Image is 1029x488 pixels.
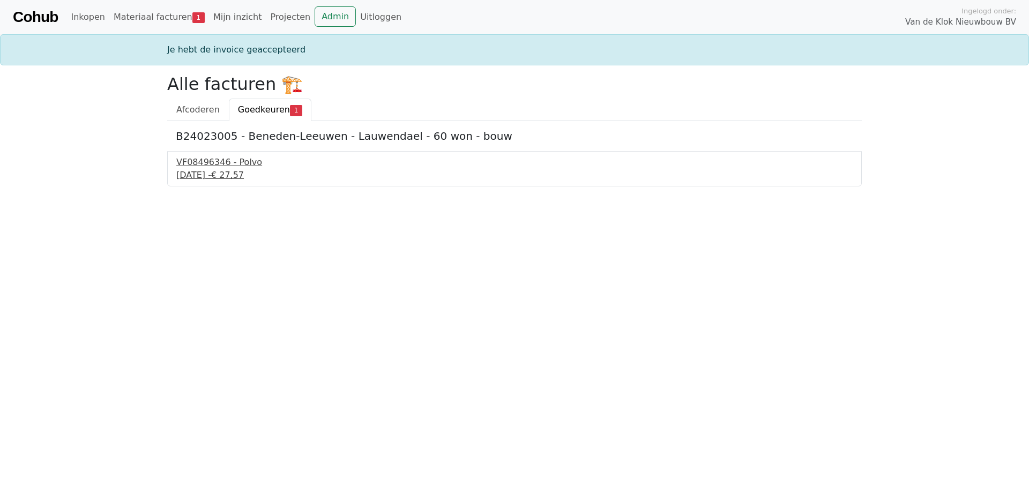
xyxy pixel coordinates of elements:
div: VF08496346 - Polvo [176,156,853,169]
a: Materiaal facturen1 [109,6,209,28]
span: Ingelogd onder: [961,6,1016,16]
a: Goedkeuren1 [229,99,311,121]
a: Inkopen [66,6,109,28]
span: 1 [290,105,302,116]
a: Projecten [266,6,315,28]
a: Mijn inzicht [209,6,266,28]
div: [DATE] - [176,169,853,182]
a: Admin [315,6,356,27]
span: Goedkeuren [238,104,290,115]
span: € 27,57 [211,170,244,180]
span: Afcoderen [176,104,220,115]
span: 1 [192,12,205,23]
h2: Alle facturen 🏗️ [167,74,862,94]
a: Cohub [13,4,58,30]
a: Uitloggen [356,6,406,28]
span: Van de Klok Nieuwbouw BV [905,16,1016,28]
a: Afcoderen [167,99,229,121]
div: Je hebt de invoice geaccepteerd [161,43,868,56]
a: VF08496346 - Polvo[DATE] -€ 27,57 [176,156,853,182]
h5: B24023005 - Beneden-Leeuwen - Lauwendael - 60 won - bouw [176,130,853,142]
